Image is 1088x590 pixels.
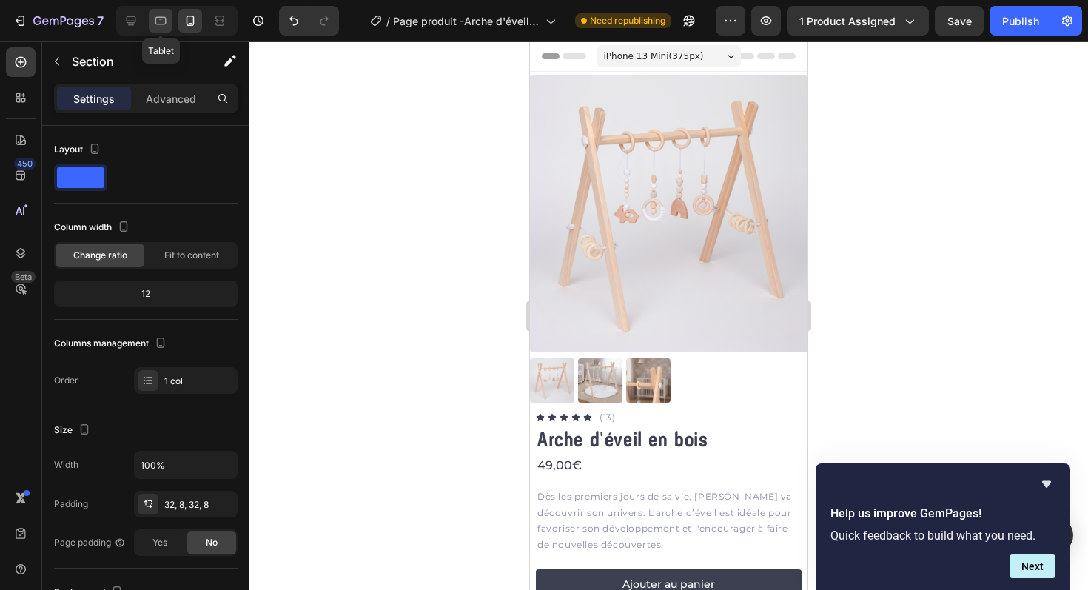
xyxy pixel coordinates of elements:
[830,475,1055,578] div: Help us improve GemPages!
[386,13,390,29] span: /
[590,14,665,27] span: Need republishing
[72,53,193,70] p: Section
[93,536,185,549] div: Ajouter au panier
[1010,554,1055,578] button: Next question
[799,13,896,29] span: 1 product assigned
[935,6,984,36] button: Save
[6,6,110,36] button: 7
[11,271,36,283] div: Beta
[164,375,234,388] div: 1 col
[54,334,169,354] div: Columns management
[73,91,115,107] p: Settings
[54,497,88,511] div: Padding
[164,249,219,262] span: Fit to content
[152,536,167,549] span: Yes
[830,529,1055,543] p: Quick feedback to build what you need.
[57,284,235,304] div: 12
[787,6,929,36] button: 1 product assigned
[279,6,339,36] div: Undo/Redo
[97,12,104,30] p: 7
[146,91,196,107] p: Advanced
[6,528,272,559] button: Ajouter au panier
[54,140,104,160] div: Layout
[164,498,234,512] div: 32, 8, 32, 8
[54,420,93,440] div: Size
[990,6,1052,36] button: Publish
[54,374,78,387] div: Order
[1038,475,1055,493] button: Hide survey
[393,13,540,29] span: Page produit -Arche d'éveil en bois
[135,452,237,478] input: Auto
[54,218,132,238] div: Column width
[830,505,1055,523] h2: Help us improve GemPages!
[14,158,36,170] div: 450
[206,536,218,549] span: No
[947,15,972,27] span: Save
[54,536,126,549] div: Page padding
[1002,13,1039,29] div: Publish
[73,249,127,262] span: Change ratio
[54,458,78,472] div: Width
[530,41,807,590] iframe: Design area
